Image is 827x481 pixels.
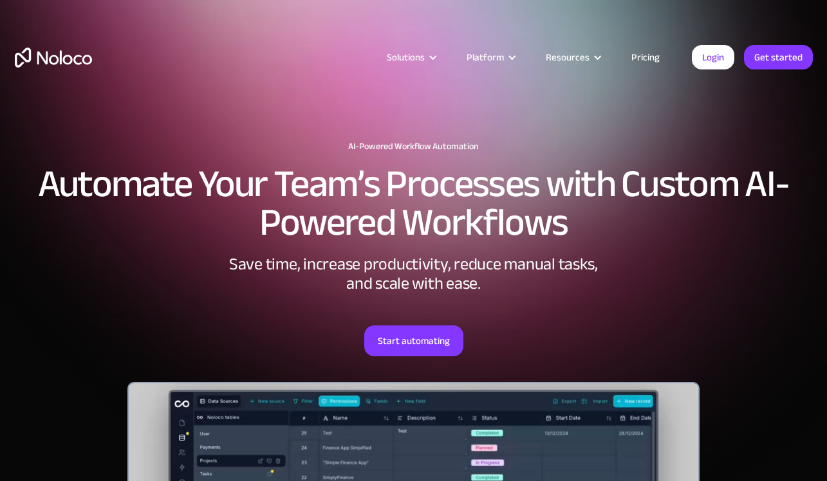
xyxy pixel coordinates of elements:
[364,325,463,356] a: Start automating
[387,49,425,66] div: Solutions
[615,49,676,66] a: Pricing
[530,49,615,66] div: Resources
[221,255,607,293] div: Save time, increase productivity, reduce manual tasks, and scale with ease.
[15,141,813,152] h1: AI-Powered Workflow Automation
[467,49,504,66] div: Platform
[546,49,590,66] div: Resources
[371,49,451,66] div: Solutions
[692,45,734,69] a: Login
[451,49,530,66] div: Platform
[744,45,813,69] a: Get started
[15,165,813,242] h2: Automate Your Team’s Processes with Custom AI-Powered Workflows
[15,48,92,68] a: home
